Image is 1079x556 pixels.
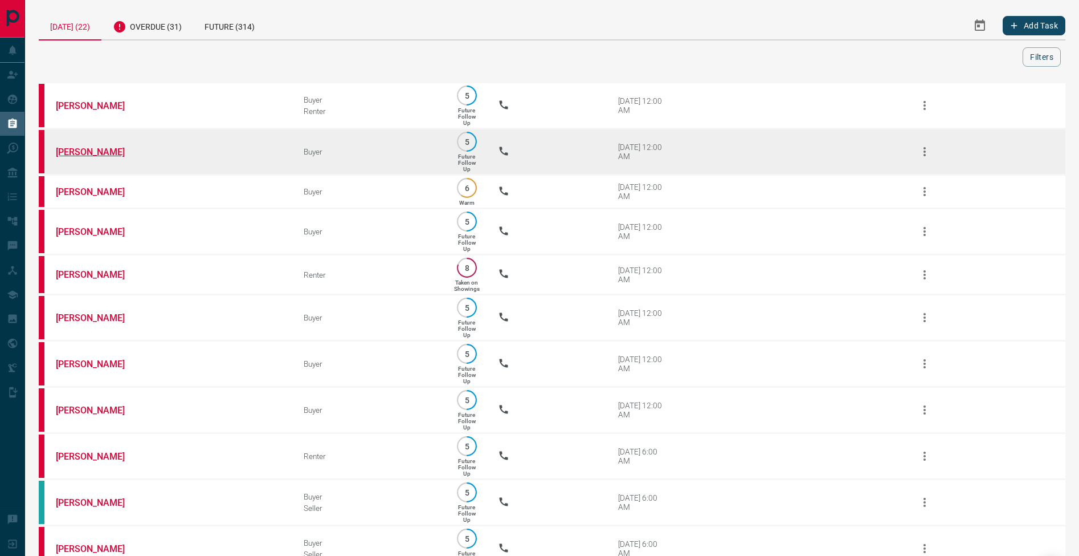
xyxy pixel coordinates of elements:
p: Future Follow Up [458,233,476,252]
p: 6 [463,184,471,192]
div: Seller [304,504,435,513]
div: [DATE] 12:00 AM [618,222,667,241]
button: Add Task [1003,16,1065,35]
div: Buyer [304,227,435,236]
div: property.ca [39,435,44,478]
p: 5 [463,91,471,100]
p: 5 [463,442,471,451]
div: [DATE] (22) [39,11,101,40]
a: [PERSON_NAME] [56,359,141,370]
p: Future Follow Up [458,412,476,431]
div: property.ca [39,388,44,432]
div: property.ca [39,210,44,253]
a: [PERSON_NAME] [56,497,141,508]
p: Future Follow Up [458,458,476,477]
div: Buyer [304,538,435,547]
div: property.ca [39,296,44,339]
p: Future Follow Up [458,153,476,172]
p: Future Follow Up [458,319,476,338]
div: Buyer [304,405,435,415]
button: Filters [1023,47,1061,67]
div: [DATE] 12:00 AM [618,309,667,327]
div: Future (314) [193,11,266,39]
div: Renter [304,452,435,461]
div: [DATE] 6:00 AM [618,447,667,465]
a: [PERSON_NAME] [56,100,141,111]
p: Taken on Showings [454,279,480,292]
a: [PERSON_NAME] [56,186,141,197]
div: [DATE] 6:00 AM [618,493,667,512]
div: Buyer [304,95,435,104]
div: Renter [304,107,435,116]
a: [PERSON_NAME] [56,269,141,280]
a: [PERSON_NAME] [56,226,141,237]
a: [PERSON_NAME] [56,147,141,157]
div: [DATE] 12:00 AM [618,266,667,284]
div: property.ca [39,256,44,293]
p: Future Follow Up [458,366,476,384]
p: Warm [459,200,475,206]
div: property.ca [39,176,44,207]
a: [PERSON_NAME] [56,543,141,554]
div: [DATE] 12:00 AM [618,143,667,161]
p: 5 [463,350,471,358]
p: Future Follow Up [458,504,476,523]
div: Buyer [304,147,435,156]
div: Renter [304,270,435,279]
a: [PERSON_NAME] [56,451,141,462]
p: 5 [463,217,471,226]
div: [DATE] 12:00 AM [618,182,667,201]
div: Buyer [304,359,435,368]
p: 5 [463,488,471,497]
a: [PERSON_NAME] [56,313,141,323]
p: 5 [463,137,471,146]
div: [DATE] 12:00 AM [618,401,667,419]
div: property.ca [39,130,44,173]
p: 8 [463,263,471,272]
div: property.ca [39,84,44,127]
div: condos.ca [39,481,44,524]
p: 5 [463,396,471,404]
p: Future Follow Up [458,107,476,126]
a: [PERSON_NAME] [56,405,141,416]
p: 5 [463,303,471,312]
p: 5 [463,534,471,543]
div: property.ca [39,342,44,385]
div: Overdue (31) [101,11,193,39]
div: Buyer [304,187,435,196]
button: Select Date Range [966,12,994,39]
div: [DATE] 12:00 AM [618,96,667,115]
div: Buyer [304,492,435,501]
div: Buyer [304,313,435,322]
div: [DATE] 12:00 AM [618,355,667,373]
